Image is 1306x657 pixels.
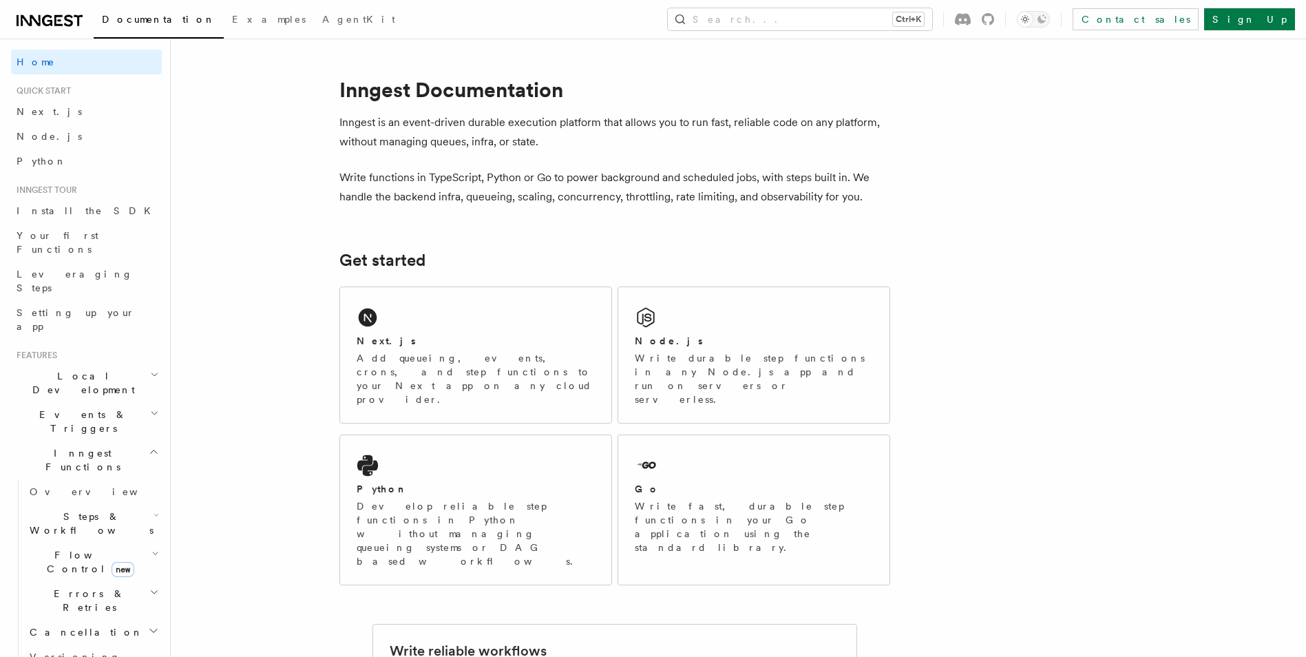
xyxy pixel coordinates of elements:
a: Get started [339,251,425,270]
span: Overview [30,486,171,497]
a: Next.jsAdd queueing, events, crons, and step functions to your Next app on any cloud provider. [339,286,612,424]
span: Inngest tour [11,185,77,196]
p: Inngest is an event-driven durable execution platform that allows you to run fast, reliable code ... [339,113,890,152]
span: Node.js [17,131,82,142]
p: Write durable step functions in any Node.js app and run on servers or serverless. [635,351,873,406]
span: Inngest Functions [11,446,149,474]
span: Your first Functions [17,230,98,255]
span: Next.js [17,106,82,117]
span: Steps & Workflows [24,510,154,537]
a: Setting up your app [11,300,162,339]
a: PythonDevelop reliable step functions in Python without managing queueing systems or DAG based wo... [339,435,612,585]
a: Documentation [94,4,224,39]
span: Leveraging Steps [17,269,133,293]
span: Features [11,350,57,361]
span: Examples [232,14,306,25]
a: Python [11,149,162,174]
span: Documentation [102,14,215,25]
kbd: Ctrl+K [893,12,924,26]
a: Leveraging Steps [11,262,162,300]
a: Your first Functions [11,223,162,262]
a: AgentKit [314,4,403,37]
span: new [112,562,134,577]
span: Cancellation [24,625,143,639]
a: Next.js [11,99,162,124]
button: Steps & Workflows [24,504,162,543]
span: Local Development [11,369,150,397]
p: Write fast, durable step functions in your Go application using the standard library. [635,499,873,554]
button: Toggle dark mode [1017,11,1050,28]
button: Local Development [11,364,162,402]
span: Python [17,156,67,167]
button: Flow Controlnew [24,543,162,581]
span: Install the SDK [17,205,159,216]
a: Examples [224,4,314,37]
p: Develop reliable step functions in Python without managing queueing systems or DAG based workflows. [357,499,595,568]
a: Node.jsWrite durable step functions in any Node.js app and run on servers or serverless. [618,286,890,424]
p: Add queueing, events, crons, and step functions to your Next app on any cloud provider. [357,351,595,406]
h1: Inngest Documentation [339,77,890,102]
p: Write functions in TypeScript, Python or Go to power background and scheduled jobs, with steps bu... [339,168,890,207]
h2: Next.js [357,334,416,348]
button: Inngest Functions [11,441,162,479]
span: Events & Triggers [11,408,150,435]
h2: Node.js [635,334,703,348]
button: Errors & Retries [24,581,162,620]
a: Install the SDK [11,198,162,223]
a: Node.js [11,124,162,149]
a: Home [11,50,162,74]
h2: Go [635,482,660,496]
span: AgentKit [322,14,395,25]
span: Home [17,55,55,69]
button: Events & Triggers [11,402,162,441]
span: Quick start [11,85,71,96]
a: Contact sales [1073,8,1199,30]
a: Sign Up [1204,8,1295,30]
h2: Python [357,482,408,496]
span: Setting up your app [17,307,135,332]
span: Flow Control [24,548,151,576]
a: Overview [24,479,162,504]
a: GoWrite fast, durable step functions in your Go application using the standard library. [618,435,890,585]
button: Search...Ctrl+K [668,8,932,30]
button: Cancellation [24,620,162,645]
span: Errors & Retries [24,587,149,614]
